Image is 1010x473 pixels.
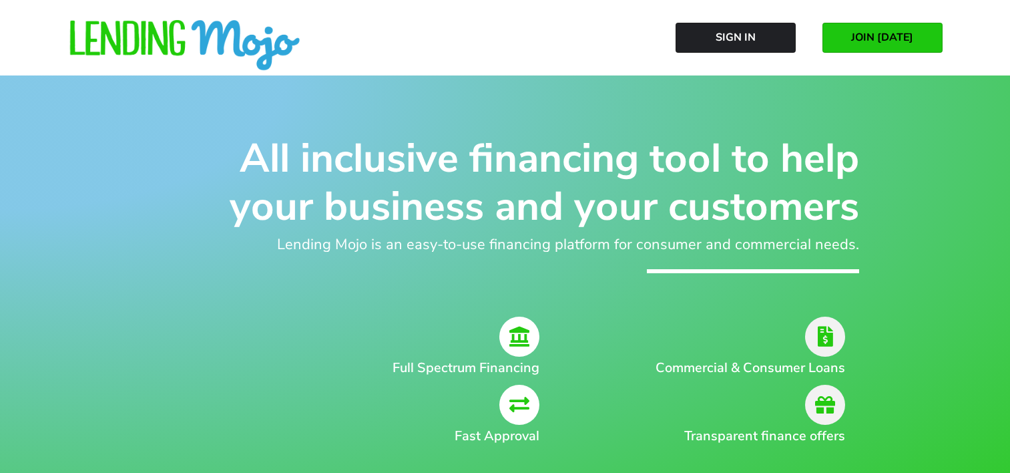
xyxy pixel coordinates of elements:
h2: Fast Approval [212,426,540,446]
span: Sign In [716,31,756,43]
h1: All inclusive financing tool to help your business and your customers [152,134,859,230]
h2: Full Spectrum Financing [212,358,540,378]
h2: Commercial & Consumer Loans [633,358,845,378]
a: Sign In [676,23,796,53]
img: lm-horizontal-logo [68,20,302,72]
a: JOIN [DATE] [822,23,943,53]
h2: Transparent finance offers [633,426,845,446]
h2: Lending Mojo is an easy-to-use financing platform for consumer and commercial needs. [152,234,859,256]
span: JOIN [DATE] [851,31,913,43]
